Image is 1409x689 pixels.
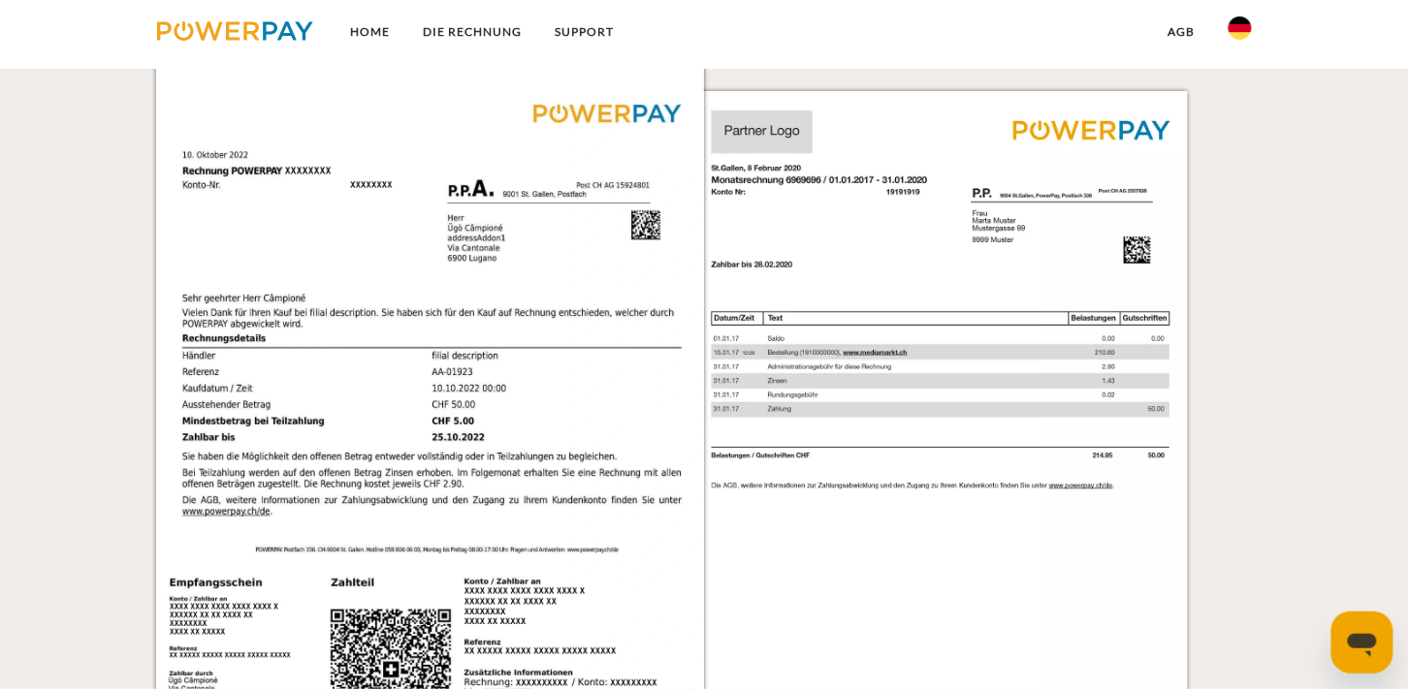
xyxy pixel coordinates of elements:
[538,15,630,49] a: SUPPORT
[1229,16,1252,40] img: de
[334,15,406,49] a: Home
[1331,611,1393,673] iframe: Schaltfläche zum Öffnen des Messaging-Fensters
[406,15,538,49] a: DIE RECHNUNG
[1152,15,1212,49] a: agb
[157,21,313,41] img: logo-powerpay.svg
